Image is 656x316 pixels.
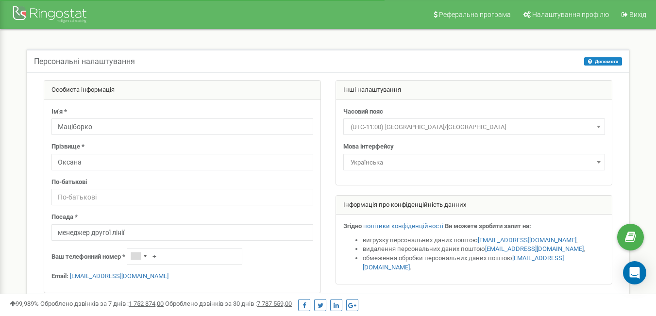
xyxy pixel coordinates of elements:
[165,300,292,307] span: Оброблено дзвінків за 30 днів :
[51,224,313,241] input: Посада
[40,300,164,307] span: Оброблено дзвінків за 7 днів :
[51,178,87,187] label: По-батькові
[584,57,622,66] button: Допомога
[623,261,646,284] div: Open Intercom Messenger
[10,300,39,307] span: 99,989%
[439,11,511,18] span: Реферальна програма
[51,142,84,151] label: Прізвище *
[343,107,383,116] label: Часовий пояс
[363,222,443,230] a: політики конфіденційності
[343,222,362,230] strong: Згідно
[343,154,605,170] span: Українська
[347,156,602,169] span: Українська
[629,11,646,18] span: Вихід
[51,107,67,116] label: Ім'я *
[51,272,68,280] strong: Email:
[127,248,242,265] input: +1-800-555-55-55
[127,249,150,264] div: Telephone country code
[445,222,531,230] strong: Ви можете зробити запит на:
[129,300,164,307] u: 1 752 874,00
[51,118,313,135] input: Ім'я
[478,236,576,244] a: [EMAIL_ADDRESS][DOMAIN_NAME]
[363,254,564,271] a: [EMAIL_ADDRESS][DOMAIN_NAME]
[485,245,584,252] a: [EMAIL_ADDRESS][DOMAIN_NAME]
[363,236,605,245] li: вигрузку персональних даних поштою ,
[336,196,612,215] div: Інформація про конфіденційність данних
[343,118,605,135] span: (UTC-11:00) Pacific/Midway
[34,57,135,66] h5: Персональні налаштування
[51,213,78,222] label: Посада *
[51,189,313,205] input: По-батькові
[336,81,612,100] div: Інші налаштування
[51,252,125,262] label: Ваш телефонний номер *
[51,154,313,170] input: Прізвище
[347,120,602,134] span: (UTC-11:00) Pacific/Midway
[44,81,320,100] div: Особиста інформація
[343,142,394,151] label: Мова інтерфейсу
[532,11,609,18] span: Налаштування профілю
[363,254,605,272] li: обмеження обробки персональних даних поштою .
[70,272,168,280] a: [EMAIL_ADDRESS][DOMAIN_NAME]
[363,245,605,254] li: видалення персональних даних поштою ,
[257,300,292,307] u: 7 787 559,00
